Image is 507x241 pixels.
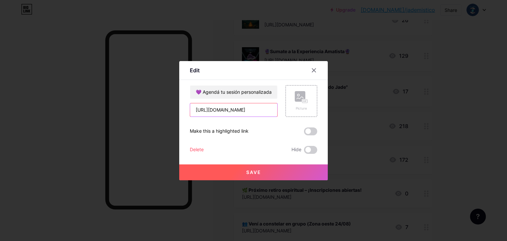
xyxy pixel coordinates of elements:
span: Hide [291,146,301,154]
div: Picture [295,106,308,111]
input: URL [190,103,277,117]
div: Delete [190,146,204,154]
input: Title [190,86,277,99]
div: Make this a highlighted link [190,127,249,135]
button: Save [179,164,328,180]
div: Edit [190,66,200,74]
span: Save [246,169,261,175]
